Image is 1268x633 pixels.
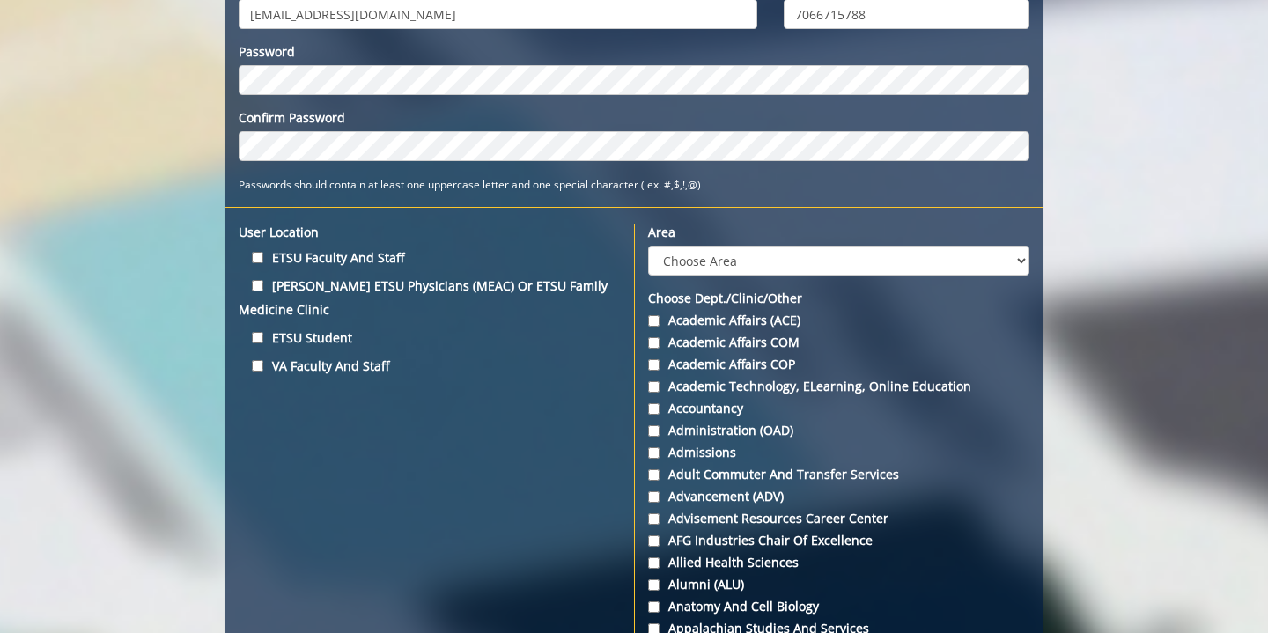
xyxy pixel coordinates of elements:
label: Accountancy [648,400,1029,417]
label: VA Faculty and Staff [239,354,621,378]
label: Choose Dept./Clinic/Other [648,290,1029,307]
label: Academic Affairs COM [648,334,1029,351]
label: [PERSON_NAME] ETSU Physicians (MEAC) or ETSU Family Medicine Clinic [239,274,621,321]
label: Academic Affairs (ACE) [648,312,1029,329]
label: AFG Industries Chair of Excellence [648,532,1029,549]
label: Administration (OAD) [648,422,1029,439]
label: User location [239,224,621,241]
label: Alumni (ALU) [648,576,1029,593]
label: ETSU Faculty and Staff [239,246,621,269]
label: Admissions [648,444,1029,461]
label: Anatomy and Cell Biology [648,598,1029,615]
label: Advancement (ADV) [648,488,1029,505]
label: Advisement Resources Career Center [648,510,1029,527]
label: Academic Affairs COP [648,356,1029,373]
label: Area [648,224,1029,241]
label: Allied Health Sciences [648,554,1029,571]
label: Adult Commuter and Transfer Services [648,466,1029,483]
label: Academic Technology, eLearning, Online Education [648,378,1029,395]
label: Password [239,43,1029,61]
label: Confirm Password [239,109,1029,127]
label: ETSU Student [239,326,621,350]
small: Passwords should contain at least one uppercase letter and one special character ( ex. #,$,!,@) [239,177,701,191]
